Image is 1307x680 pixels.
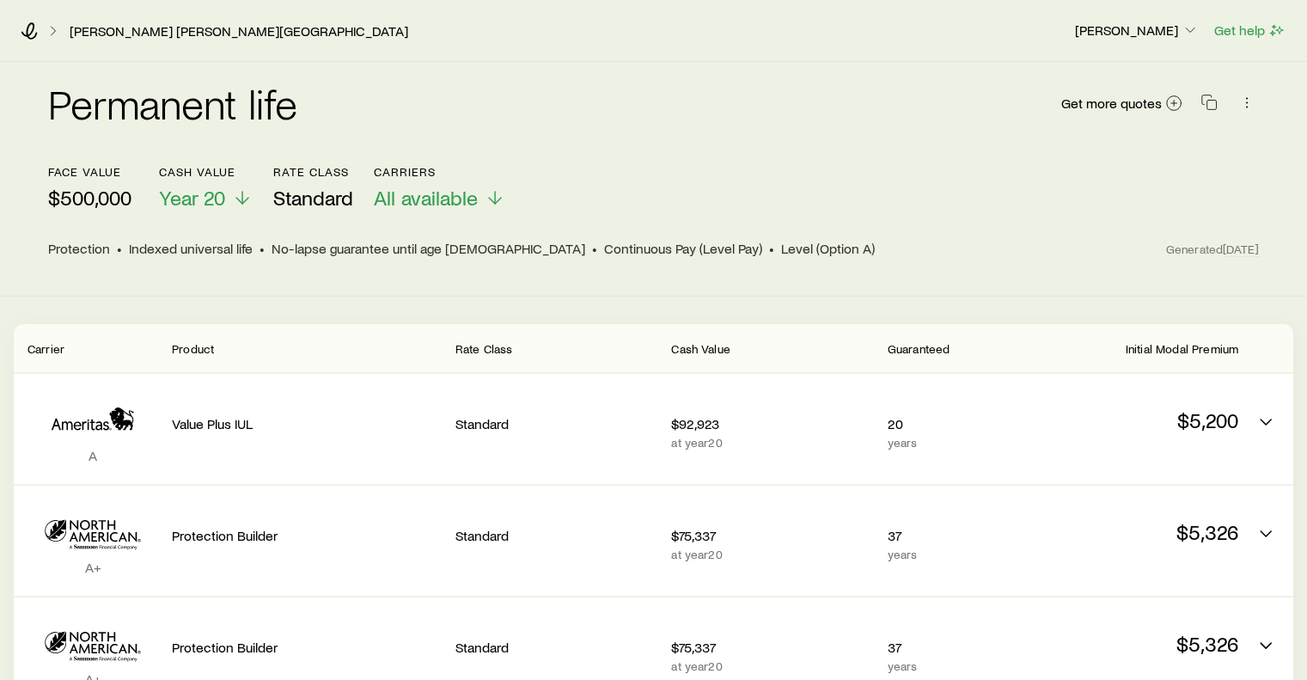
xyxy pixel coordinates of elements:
[48,240,110,257] span: Protection
[1036,520,1238,544] p: $5,326
[888,527,1023,544] p: 37
[1075,21,1199,39] p: [PERSON_NAME]
[273,186,353,210] span: Standard
[159,165,253,179] p: Cash Value
[671,659,873,673] p: at year 20
[888,639,1023,656] p: 37
[117,240,122,257] span: •
[48,186,131,210] p: $500,000
[455,415,657,432] p: Standard
[592,240,597,257] span: •
[260,240,265,257] span: •
[273,165,353,179] p: Rate Class
[48,83,297,124] h2: Permanent life
[781,240,875,257] span: Level (Option A)
[455,341,513,356] span: Rate Class
[27,341,64,356] span: Carrier
[129,240,253,257] span: Indexed universal life
[159,165,253,211] button: Cash ValueYear 20
[159,186,225,210] span: Year 20
[1074,21,1200,41] button: [PERSON_NAME]
[27,559,158,576] p: A+
[374,165,505,211] button: CarriersAll available
[671,341,730,356] span: Cash Value
[272,240,585,257] span: No-lapse guarantee until age [DEMOGRAPHIC_DATA]
[604,240,762,257] span: Continuous Pay (Level Pay)
[273,165,353,211] button: Rate ClassStandard
[172,527,442,544] p: Protection Builder
[172,639,442,656] p: Protection Builder
[671,415,873,432] p: $92,923
[671,436,873,450] p: at year 20
[888,548,1023,561] p: years
[1126,341,1238,356] span: Initial Modal Premium
[769,240,774,257] span: •
[1036,632,1238,656] p: $5,326
[374,165,505,179] p: Carriers
[455,527,657,544] p: Standard
[671,548,873,561] p: at year 20
[48,165,131,179] p: face value
[888,659,1023,673] p: years
[1061,96,1162,110] span: Get more quotes
[172,415,442,432] p: Value Plus IUL
[1223,242,1259,257] span: [DATE]
[374,186,478,210] span: All available
[888,436,1023,450] p: years
[888,341,950,356] span: Guaranteed
[27,447,158,464] p: A
[69,23,409,40] a: [PERSON_NAME] [PERSON_NAME][GEOGRAPHIC_DATA]
[455,639,657,656] p: Standard
[1166,242,1259,257] span: Generated
[671,639,873,656] p: $75,337
[671,527,873,544] p: $75,337
[172,341,214,356] span: Product
[1060,94,1183,113] a: Get more quotes
[1213,21,1286,40] button: Get help
[888,415,1023,432] p: 20
[1036,408,1238,432] p: $5,200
